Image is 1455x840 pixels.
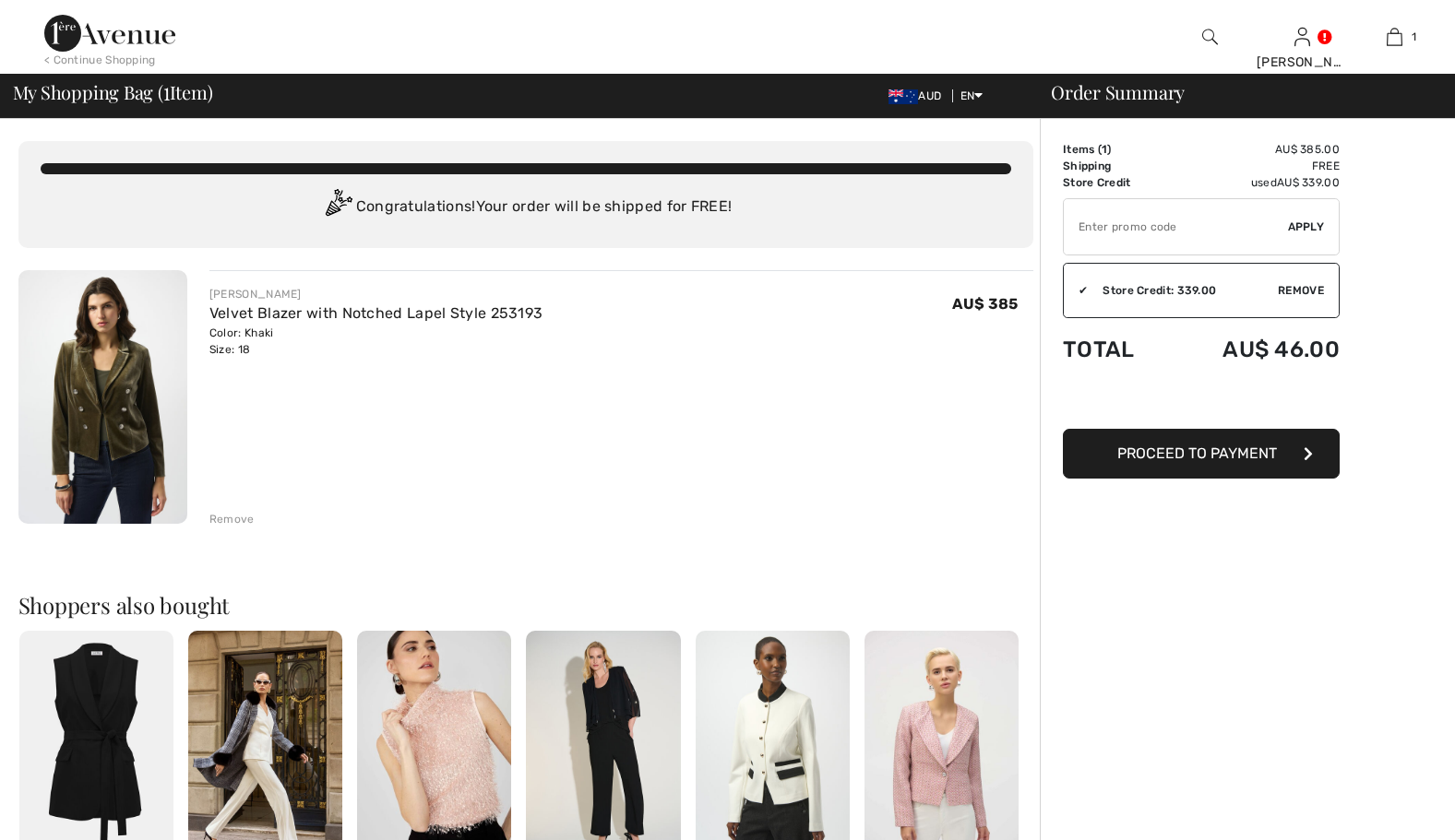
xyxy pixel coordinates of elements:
[1029,83,1444,101] div: Order Summary
[1294,28,1310,45] a: Sign In
[209,325,543,358] div: Color: Khaki Size: 18
[1168,141,1340,158] td: AU$ 385.00
[1277,176,1340,189] span: AU$ 339.00
[1117,444,1277,462] span: Proceed to Payment
[44,52,156,68] div: < Continue Shopping
[18,594,1033,616] h2: Shoppers also bought
[960,89,984,102] span: EN
[1063,381,1340,422] iframe: PayPal
[1168,318,1340,381] td: AU$ 46.00
[319,189,356,226] img: Congratulation2.svg
[1063,429,1340,479] button: Proceed to Payment
[209,286,543,302] div: [PERSON_NAME]
[13,83,213,101] span: My Shopping Bag ( Item)
[1349,26,1439,48] a: 1
[1168,158,1340,174] td: Free
[1063,141,1168,158] td: Items ( )
[18,270,187,524] img: Velvet Blazer with Notched Lapel Style 253193
[952,295,1018,313] span: AU$ 385
[44,15,175,52] img: 1ère Avenue
[209,304,543,322] a: Velvet Blazer with Notched Lapel Style 253193
[1063,318,1168,381] td: Total
[1102,143,1107,156] span: 1
[889,89,918,104] img: Australian Dollar
[1257,53,1347,72] div: [PERSON_NAME]
[1202,26,1218,48] img: search the website
[1064,282,1088,299] div: ✔
[1063,158,1168,174] td: Shipping
[1168,174,1340,191] td: used
[1288,219,1325,235] span: Apply
[889,89,948,102] span: AUD
[163,78,170,102] span: 1
[1064,199,1288,254] input: Promo code
[1278,282,1324,299] span: Remove
[1387,26,1402,48] img: My Bag
[41,189,1011,226] div: Congratulations! Your order will be shipped for FREE!
[1294,26,1310,48] img: My Info
[209,511,255,527] div: Remove
[1063,174,1168,191] td: Store Credit
[1412,29,1416,45] span: 1
[1088,282,1278,299] div: Store Credit: 339.00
